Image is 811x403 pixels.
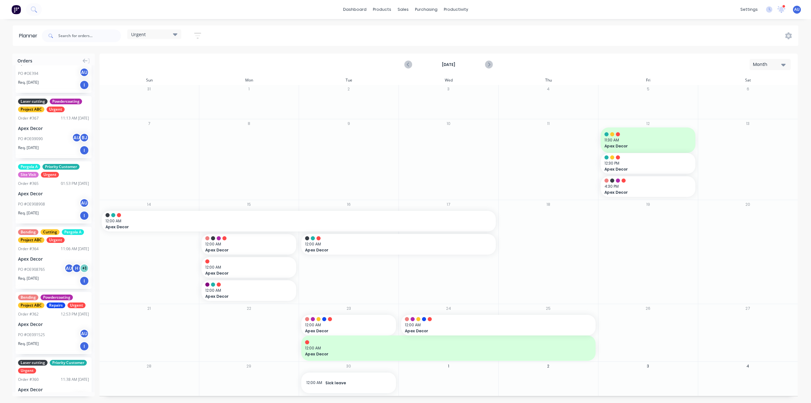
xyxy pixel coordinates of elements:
button: 26 [644,305,652,312]
div: + 1 [80,263,89,273]
span: Req. [DATE] [18,341,39,347]
span: 12:00 AM [305,241,489,247]
div: H [72,263,81,273]
button: 2 [545,362,552,370]
div: sales [394,5,412,14]
div: purchasing [412,5,441,14]
div: I [80,146,89,155]
div: Order # 365 [18,181,39,186]
div: PO #OE908908 [18,201,45,207]
span: Powdercoating [41,295,73,300]
span: Apex Decor [205,294,284,299]
div: 12:53 PM [DATE] [61,311,89,317]
button: 1 [445,362,452,370]
span: 12:00 AM [306,380,322,386]
strong: [DATE] [417,62,480,68]
span: 12:00 AM [305,322,389,328]
button: 19 [644,201,652,208]
button: 27 [744,305,752,312]
span: Laser cutting [18,360,48,366]
div: Apex Decor [18,256,89,262]
span: Urgent [47,237,65,243]
span: Laser cutting [18,99,48,104]
img: Factory [11,5,21,14]
button: 12 [644,120,652,127]
span: Apex Decor [604,190,683,195]
button: Next page [485,61,492,68]
button: 24 [445,305,452,312]
div: Sat [698,75,798,85]
span: Apex Decor [305,328,384,334]
div: 11:13 AM [DATE] [61,115,89,121]
button: 7 [145,120,153,127]
span: Priority Customer [42,164,80,170]
span: 12:00 AM [105,218,489,224]
div: 11:06 AM [DATE] [61,246,89,252]
button: 8 [245,120,253,127]
button: 9 [345,120,353,127]
span: 4:30 PM [604,184,688,189]
button: 17 [445,201,452,208]
button: 20 [744,201,752,208]
button: 22 [245,305,253,312]
span: Urgent [131,31,146,38]
button: 1 [245,85,253,93]
div: 11:30 AMApex Decor [601,130,695,151]
span: Apex Decor [105,224,453,230]
div: I [80,341,89,351]
div: products [370,5,394,14]
div: 12:00 AMApex Decor [201,280,296,301]
button: 16 [345,201,353,208]
button: 15 [245,201,253,208]
div: Mon [199,75,299,85]
button: 2 [345,85,353,93]
span: Bending [18,229,38,235]
div: 12:00 AMApex Decor [201,257,296,278]
div: PO #OE09090 [18,136,43,142]
span: Apex Decor [604,143,683,149]
div: Apex Decor [18,190,89,197]
div: Apex Decor [18,386,89,393]
button: 31 [145,85,153,93]
span: Urgent [18,368,36,374]
span: Priority Customer [50,360,87,366]
div: Thu [498,75,598,85]
span: Apex Decor [405,328,573,334]
span: 12:00 AM [305,345,589,351]
button: 3 [644,362,652,370]
span: Req. [DATE] [18,145,39,151]
div: Order # 364 [18,246,39,252]
span: Pergola A [62,229,84,235]
span: 12:30 PM [604,160,688,166]
button: 29 [245,362,253,370]
div: Order # 362 [18,311,39,317]
span: 12:00 AM [205,264,289,270]
button: 4 [545,85,552,93]
span: 12:00 AM [205,241,289,247]
span: Apex Decor [305,351,563,357]
div: PO #OE394 [18,71,38,76]
span: 12:00 AM [205,288,289,293]
span: Urgent [47,107,65,112]
span: Repairs [47,302,65,308]
span: Bending [18,295,38,300]
span: Urgent [41,172,59,178]
div: Apex Decor [18,321,89,328]
span: Project ABC [18,302,44,308]
div: Wed [399,75,498,85]
span: 12:00 AM [405,322,589,328]
button: 18 [545,201,552,208]
span: Req. [DATE] [18,80,39,85]
div: Fri [598,75,698,85]
button: 11 [545,120,552,127]
button: 14 [145,201,153,208]
div: 12:30 PMApex Decor [601,153,695,174]
div: 12:00 AMApex Decor [201,234,296,255]
div: 12:00 AMSick leave [301,373,396,393]
div: 12:00 AMApex Decor [301,338,596,359]
button: 30 [345,362,353,370]
div: 11:38 AM [DATE] [61,377,89,382]
div: Planner [19,32,41,40]
div: I [80,80,89,90]
button: 6 [744,85,752,93]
